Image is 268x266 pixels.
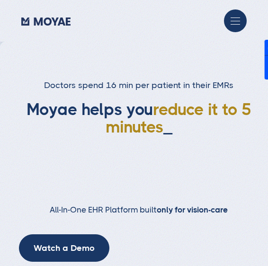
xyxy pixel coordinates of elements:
[88,155,259,223] iframe: To enrich screen reader interactions, please activate Accessibility in Grammarly extension settings
[21,14,70,28] a: home
[21,18,70,26] img: Moyae Logo
[224,9,247,32] div: menu
[163,118,172,136] span: _
[19,234,109,262] a: Watch a Demo
[106,100,251,137] span: reduce it to 5 minutes
[44,80,233,91] h3: Doctors spend 16 min per patient in their EMRs
[228,228,259,257] iframe: chat widget
[50,205,228,215] h2: All-In-One EHR Platform built
[19,101,259,186] h1: Moyae helps you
